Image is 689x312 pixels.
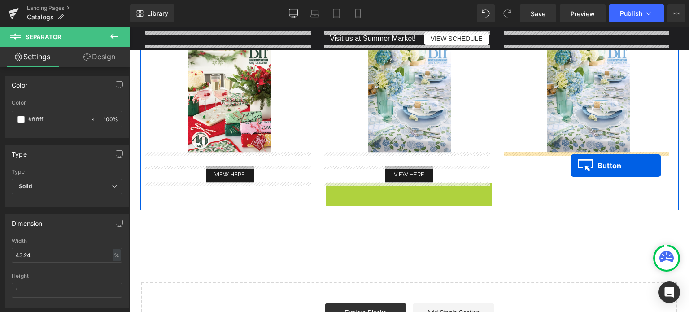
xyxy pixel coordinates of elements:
[12,238,122,244] div: Width
[256,139,304,156] a: VIEW HERE
[19,183,32,189] b: Solid
[147,9,168,18] span: Library
[620,10,642,17] span: Publish
[498,4,516,22] button: Redo
[27,13,54,21] span: Catalogs
[12,283,122,298] input: auto
[76,139,124,156] a: VIEW HERE
[113,249,121,261] div: %
[100,111,122,127] div: %
[531,9,545,18] span: Save
[477,4,495,22] button: Undo
[27,4,130,12] a: Landing Pages
[347,4,369,22] a: Mobile
[264,144,295,151] span: VIEW HERE
[560,4,606,22] a: Preview
[59,18,142,126] img: Design Imports Fall & Holiday 2025 Catalog
[12,273,122,279] div: Height
[12,169,122,175] div: Type
[304,4,326,22] a: Laptop
[67,47,132,67] a: Design
[609,4,664,22] button: Publish
[12,76,27,89] div: Color
[28,114,86,124] input: Color
[12,215,43,227] div: Dimension
[200,8,286,15] span: Visit us at Summer Market!
[658,281,680,303] div: Open Intercom Messenger
[571,9,595,18] span: Preview
[12,100,122,106] div: Color
[12,248,122,263] input: auto
[85,144,115,151] span: VIEW HERE
[12,145,27,158] div: Type
[26,33,61,40] span: Separator
[326,4,347,22] a: Tablet
[667,4,685,22] button: More
[283,277,364,294] a: Add Single Section
[196,277,276,294] a: Explore Blocks
[130,4,174,22] a: New Library
[283,4,304,22] a: Desktop
[295,5,359,18] a: VIEW SCHEDULE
